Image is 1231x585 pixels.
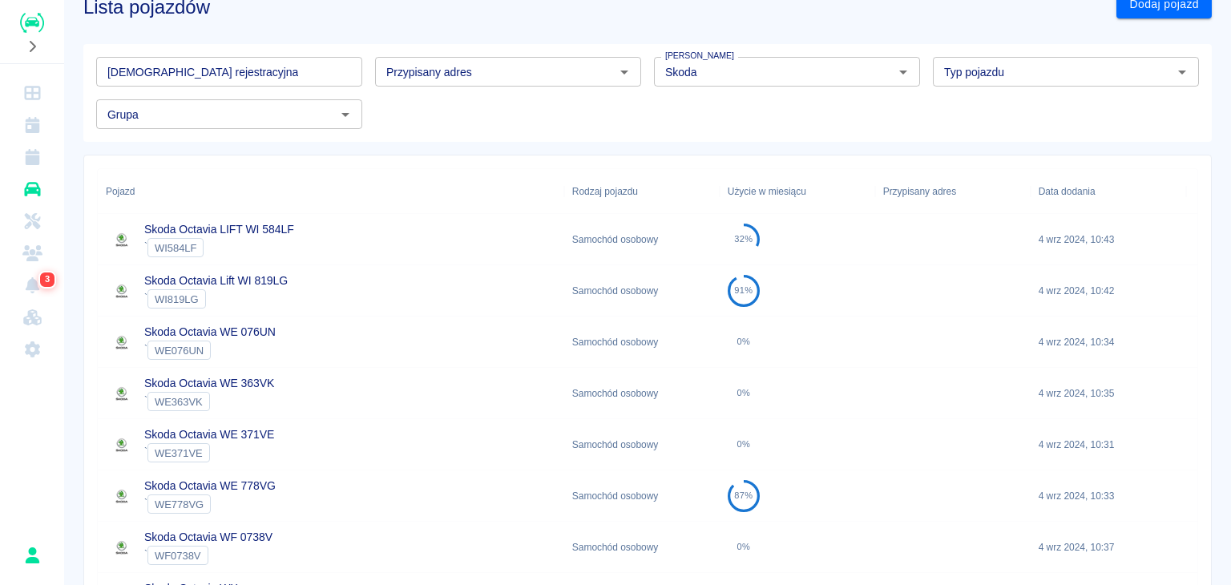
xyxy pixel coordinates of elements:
[106,377,138,409] img: Image
[15,539,49,572] button: Paweł Dróżdż
[734,285,753,296] div: 91%
[564,317,720,368] div: Samochód osobowy
[737,542,750,552] div: 0%
[737,439,750,450] div: 0%
[6,109,58,141] a: Kalendarz
[334,103,357,126] button: Otwórz
[148,345,210,357] span: WE076UN
[106,326,138,358] img: Image
[148,293,205,305] span: WI819LG
[20,13,44,33] img: Renthelp
[1031,169,1186,214] div: Data dodania
[1031,522,1186,573] div: 4 wrz 2024, 10:37
[875,169,1031,214] div: Przypisany adres
[564,368,720,419] div: Samochód osobowy
[144,223,294,236] a: Skoda Octavia LIFT WI 584LF
[148,242,203,254] span: WI584LF
[144,392,274,411] div: `
[572,169,638,214] div: Rodzaj pojazdu
[6,301,58,333] a: Widget WWW
[106,275,138,307] img: Image
[6,237,58,269] a: Klienci
[1031,470,1186,522] div: 4 wrz 2024, 10:33
[734,490,753,501] div: 87%
[144,325,276,338] a: Skoda Octavia WE 076UN
[148,498,210,510] span: WE778VG
[144,238,294,257] div: `
[734,234,753,244] div: 32%
[892,61,914,83] button: Otwórz
[144,531,272,543] a: Skoda Octavia WF 0738V
[20,36,44,57] button: Rozwiń nawigację
[135,180,157,203] button: Sort
[106,224,138,256] img: Image
[564,419,720,470] div: Samochód osobowy
[42,272,53,288] span: 3
[144,341,276,360] div: `
[148,550,208,562] span: WF0738V
[144,289,288,309] div: `
[6,333,58,365] a: Ustawienia
[106,169,135,214] div: Pojazd
[6,173,58,205] a: Flota
[737,337,750,347] div: 0%
[144,479,276,492] a: Skoda Octavia WE 778VG
[1031,317,1186,368] div: 4 wrz 2024, 10:34
[6,141,58,173] a: Rezerwacje
[6,77,58,109] a: Dashboard
[6,205,58,237] a: Serwisy
[1031,214,1186,265] div: 4 wrz 2024, 10:43
[564,265,720,317] div: Samochód osobowy
[564,214,720,265] div: Samochód osobowy
[665,50,734,62] label: [PERSON_NAME]
[144,494,276,514] div: `
[1031,419,1186,470] div: 4 wrz 2024, 10:31
[564,522,720,573] div: Samochód osobowy
[144,377,274,389] a: Skoda Octavia WE 363VK
[728,169,806,214] div: Użycie w miesiącu
[106,531,138,563] img: Image
[720,169,875,214] div: Użycie w miesiącu
[106,429,138,461] img: Image
[564,470,720,522] div: Samochód osobowy
[148,396,209,408] span: WE363VK
[1171,61,1193,83] button: Otwórz
[144,428,274,441] a: Skoda Octavia WE 371VE
[144,443,274,462] div: `
[564,169,720,214] div: Rodzaj pojazdu
[98,169,564,214] div: Pojazd
[1031,368,1186,419] div: 4 wrz 2024, 10:35
[144,546,272,565] div: `
[6,269,58,301] a: Powiadomienia
[1031,265,1186,317] div: 4 wrz 2024, 10:42
[148,447,209,459] span: WE371VE
[883,169,956,214] div: Przypisany adres
[737,388,750,398] div: 0%
[613,61,636,83] button: Otwórz
[144,274,288,287] a: Skoda Octavia Lift WI 819LG
[1039,169,1096,214] div: Data dodania
[106,480,138,512] img: Image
